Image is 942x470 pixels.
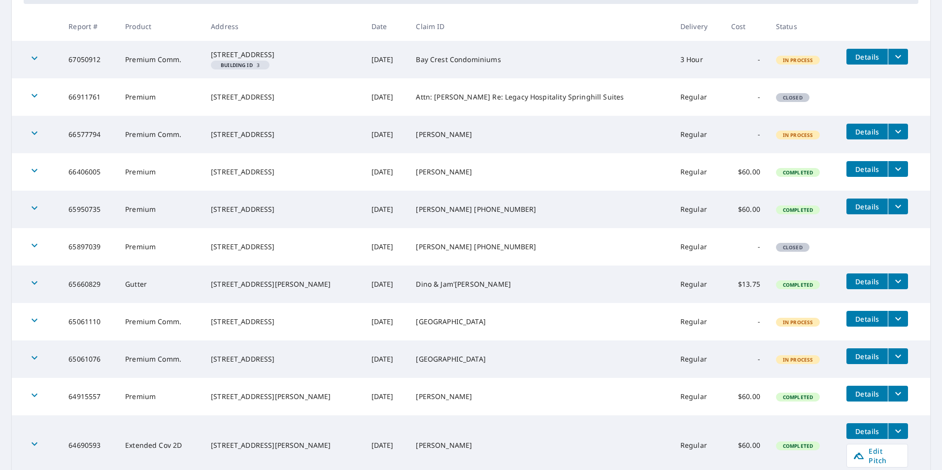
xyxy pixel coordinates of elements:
button: detailsBtn-64915557 [846,386,888,402]
td: [DATE] [364,78,408,116]
div: [STREET_ADDRESS][PERSON_NAME] [211,440,355,450]
em: Building ID [221,63,253,67]
td: Premium Comm. [117,340,203,378]
span: Details [852,52,882,62]
div: [STREET_ADDRESS] [211,354,355,364]
td: 3 Hour [673,41,723,78]
td: - [723,340,768,378]
div: [STREET_ADDRESS][PERSON_NAME] [211,279,355,289]
span: Completed [777,394,819,401]
td: [DATE] [364,153,408,191]
span: Closed [777,94,808,101]
button: filesDropdownBtn-65061076 [888,348,908,364]
td: - [723,303,768,340]
span: Details [852,127,882,136]
span: In Process [777,57,819,64]
td: - [723,228,768,266]
td: Regular [673,191,723,228]
td: 67050912 [61,41,117,78]
div: [STREET_ADDRESS][PERSON_NAME] [211,392,355,402]
td: 64915557 [61,378,117,415]
a: Edit Pitch [846,444,908,468]
th: Date [364,12,408,41]
button: filesDropdownBtn-64690593 [888,423,908,439]
span: Completed [777,442,819,449]
span: In Process [777,132,819,138]
td: Premium Comm. [117,116,203,153]
td: [DATE] [364,191,408,228]
button: detailsBtn-65061110 [846,311,888,327]
td: 65061076 [61,340,117,378]
span: Details [852,202,882,211]
td: [DATE] [364,266,408,303]
div: [STREET_ADDRESS] [211,317,355,327]
td: [PERSON_NAME] [408,378,673,415]
td: Regular [673,266,723,303]
span: Details [852,427,882,436]
td: 65950735 [61,191,117,228]
button: detailsBtn-67050912 [846,49,888,65]
td: Premium Comm. [117,41,203,78]
td: [DATE] [364,378,408,415]
button: filesDropdownBtn-66577794 [888,124,908,139]
div: [STREET_ADDRESS] [211,167,355,177]
span: Edit Pitch [853,446,902,465]
td: Regular [673,153,723,191]
td: [DATE] [364,303,408,340]
button: filesDropdownBtn-65950735 [888,199,908,214]
td: - [723,78,768,116]
button: detailsBtn-65950735 [846,199,888,214]
td: [DATE] [364,41,408,78]
span: Details [852,165,882,174]
th: Claim ID [408,12,673,41]
span: 3 [215,63,266,67]
td: Premium Comm. [117,303,203,340]
th: Address [203,12,363,41]
th: Product [117,12,203,41]
td: Premium [117,78,203,116]
td: [PERSON_NAME] [PHONE_NUMBER] [408,191,673,228]
td: [DATE] [364,340,408,378]
button: detailsBtn-65061076 [846,348,888,364]
td: [GEOGRAPHIC_DATA] [408,303,673,340]
td: 66911761 [61,78,117,116]
td: 65897039 [61,228,117,266]
button: filesDropdownBtn-64915557 [888,386,908,402]
td: [DATE] [364,116,408,153]
td: Premium [117,153,203,191]
td: Regular [673,340,723,378]
td: [PERSON_NAME] [PHONE_NUMBER] [408,228,673,266]
div: [STREET_ADDRESS] [211,130,355,139]
td: $60.00 [723,378,768,415]
td: 66577794 [61,116,117,153]
span: In Process [777,356,819,363]
td: - [723,116,768,153]
td: [DATE] [364,228,408,266]
td: Regular [673,116,723,153]
span: Completed [777,169,819,176]
span: In Process [777,319,819,326]
div: [STREET_ADDRESS] [211,50,355,60]
td: Bay Crest Condominiums [408,41,673,78]
th: Delivery [673,12,723,41]
span: Completed [777,281,819,288]
span: Details [852,277,882,286]
button: detailsBtn-64690593 [846,423,888,439]
td: $13.75 [723,266,768,303]
td: $60.00 [723,153,768,191]
td: Premium [117,378,203,415]
th: Cost [723,12,768,41]
button: filesDropdownBtn-67050912 [888,49,908,65]
td: Premium [117,228,203,266]
td: Regular [673,378,723,415]
td: Regular [673,303,723,340]
span: Details [852,389,882,399]
td: - [723,41,768,78]
button: detailsBtn-66406005 [846,161,888,177]
th: Report # [61,12,117,41]
td: 65660829 [61,266,117,303]
div: [STREET_ADDRESS] [211,92,355,102]
td: Dino & Jam'[PERSON_NAME] [408,266,673,303]
span: Details [852,352,882,361]
td: [PERSON_NAME] [408,153,673,191]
